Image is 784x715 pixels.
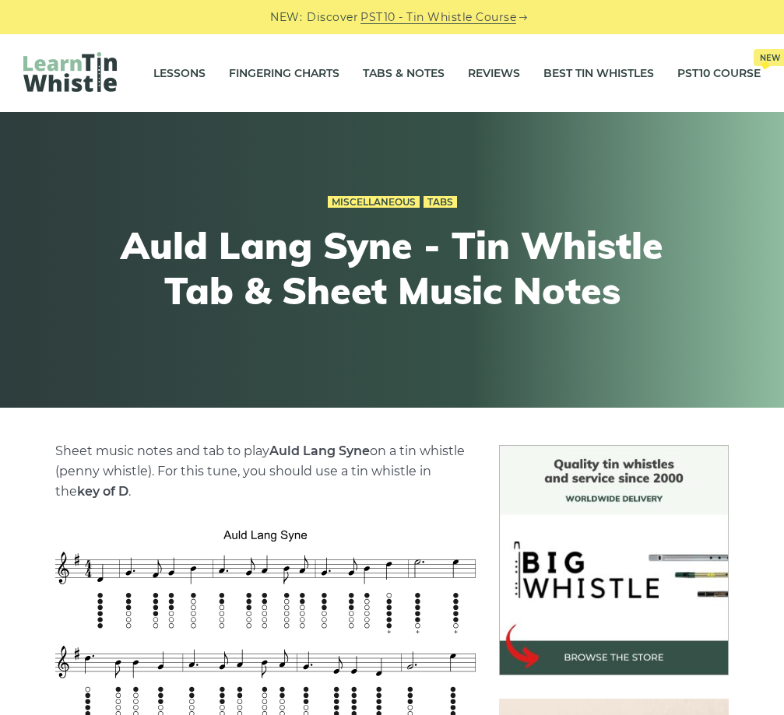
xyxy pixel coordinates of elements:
strong: Auld Lang Syne [269,443,370,458]
a: Fingering Charts [229,54,339,93]
h1: Auld Lang Syne - Tin Whistle Tab & Sheet Music Notes [106,223,679,313]
a: Lessons [153,54,206,93]
img: LearnTinWhistle.com [23,52,117,92]
a: Miscellaneous [328,196,420,209]
a: Best Tin Whistles [543,54,654,93]
a: Tabs & Notes [363,54,445,93]
a: Reviews [468,54,520,93]
a: PST10 CourseNew [677,54,761,93]
strong: key of D [77,484,128,499]
a: Tabs [424,196,457,209]
p: Sheet music notes and tab to play on a tin whistle (penny whistle). For this tune, you should use... [55,441,476,502]
img: BigWhistle Tin Whistle Store [499,445,730,675]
